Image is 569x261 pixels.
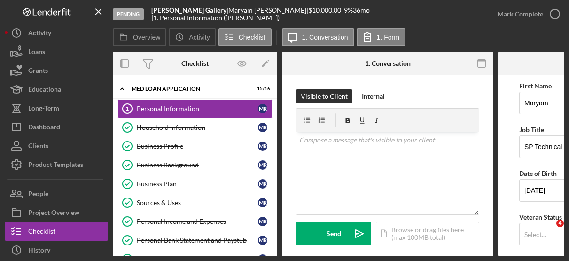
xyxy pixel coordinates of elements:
[28,42,45,63] div: Loans
[218,28,272,46] button: Checklist
[5,203,108,222] button: Project Overview
[151,7,228,14] div: |
[519,169,557,177] label: Date of Birth
[137,124,258,131] div: Household Information
[137,105,258,112] div: Personal Information
[365,60,411,67] div: 1. Conversation
[258,217,267,226] div: M R
[28,80,63,101] div: Educational
[137,142,258,150] div: Business Profile
[28,61,48,82] div: Grants
[258,123,267,132] div: M R
[5,136,108,155] button: Clients
[189,33,210,41] label: Activity
[5,61,108,80] button: Grants
[362,89,385,103] div: Internal
[344,7,353,14] div: 9 %
[239,33,265,41] label: Checklist
[258,142,267,151] div: M R
[117,212,273,231] a: Personal Income and ExpensesMR
[5,222,108,241] button: Checklist
[137,218,258,225] div: Personal Income and Expenses
[308,7,344,14] div: $10,000.00
[253,86,270,92] div: 15 / 16
[117,137,273,156] a: Business ProfileMR
[5,24,108,42] button: Activity
[133,33,160,41] label: Overview
[28,136,48,158] div: Clients
[137,161,258,169] div: Business Background
[126,106,129,111] tspan: 1
[28,222,55,243] div: Checklist
[519,82,552,90] label: First Name
[537,220,560,242] iframe: Intercom live chat
[117,99,273,118] a: 1Personal InformationMR
[258,198,267,207] div: M R
[5,80,108,99] button: Educational
[296,89,352,103] button: Visible to Client
[357,89,390,103] button: Internal
[258,236,267,245] div: M R
[137,199,258,206] div: Sources & Uses
[524,231,546,238] div: Select...
[137,180,258,188] div: Business Plan
[28,118,60,139] div: Dashboard
[258,104,267,113] div: M R
[28,99,59,120] div: Long-Term
[488,5,564,24] button: Mark Complete
[132,86,247,92] div: MED Loan Application
[377,33,399,41] label: 1. Form
[117,156,273,174] a: Business BackgroundMR
[519,126,544,134] label: Job Title
[137,237,258,244] div: Personal Bank Statement and Paystub
[556,220,564,227] span: 4
[117,174,273,193] a: Business PlanMR
[228,7,308,14] div: Maryam [PERSON_NAME] |
[117,118,273,137] a: Household InformationMR
[296,222,371,245] button: Send
[301,89,348,103] div: Visible to Client
[327,222,341,245] div: Send
[357,28,405,46] button: 1. Form
[28,155,83,176] div: Product Templates
[5,155,108,174] button: Product Templates
[151,6,226,14] b: [PERSON_NAME] Gallery
[282,28,354,46] button: 1. Conversation
[5,184,108,203] button: People
[5,99,108,118] button: Long-Term
[28,203,79,224] div: Project Overview
[181,60,209,67] div: Checklist
[258,160,267,170] div: M R
[498,5,543,24] div: Mark Complete
[117,193,273,212] a: Sources & UsesMR
[117,231,273,250] a: Personal Bank Statement and PaystubMR
[169,28,216,46] button: Activity
[5,118,108,136] button: Dashboard
[113,8,144,20] div: Pending
[5,42,108,61] button: Loans
[302,33,348,41] label: 1. Conversation
[151,14,280,22] div: | 1. Personal Information ([PERSON_NAME])
[353,7,370,14] div: 36 mo
[28,184,48,206] div: People
[113,28,166,46] button: Overview
[28,24,51,45] div: Activity
[258,179,267,189] div: M R
[5,241,108,260] button: History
